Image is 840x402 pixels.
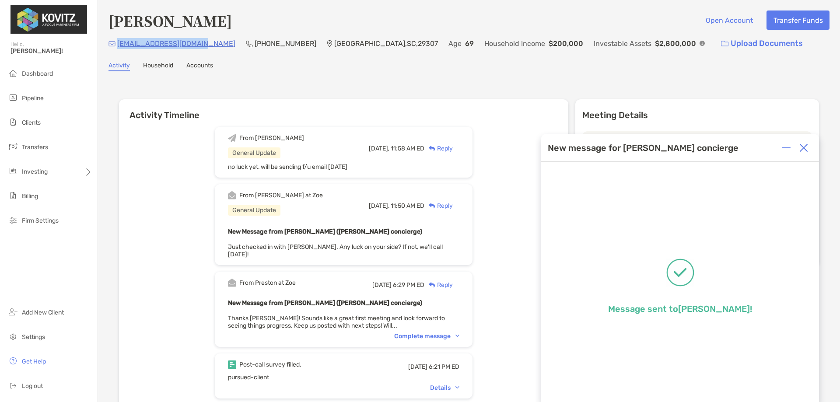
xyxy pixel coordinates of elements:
button: Open Account [699,10,759,30]
span: Just checked in with [PERSON_NAME]. Any luck on your side? If not, we'll call [DATE]! [228,243,443,258]
img: billing icon [8,190,18,201]
span: [DATE] [372,281,392,289]
img: clients icon [8,117,18,127]
span: 6:21 PM ED [429,363,459,371]
span: 11:58 AM ED [391,145,424,152]
img: Event icon [228,191,236,199]
img: Zoe Logo [10,3,87,35]
img: get-help icon [8,356,18,366]
div: General Update [228,147,280,158]
span: Transfers [22,143,48,151]
img: Close [799,143,808,152]
img: Chevron icon [455,386,459,389]
span: Log out [22,382,43,390]
img: button icon [721,41,728,47]
span: [PERSON_NAME]! [10,47,92,55]
img: Reply icon [429,282,435,288]
span: Dashboard [22,70,53,77]
span: [DATE], [369,145,389,152]
span: Thanks [PERSON_NAME]! Sounds like a great first meeting and look forward to seeing things progres... [228,315,445,329]
img: Email Icon [108,41,115,46]
span: 6:29 PM ED [393,281,424,289]
img: Event icon [228,360,236,369]
h4: [PERSON_NAME] [108,10,232,31]
p: [PHONE_NUMBER] [255,38,316,49]
img: Reply icon [429,146,435,151]
p: $2,800,000 [655,38,696,49]
p: Message sent to [PERSON_NAME] ! [608,304,752,314]
div: From [PERSON_NAME] [239,134,304,142]
a: Activity [108,62,130,71]
p: Household Income [484,38,545,49]
span: Pipeline [22,94,44,102]
img: pipeline icon [8,92,18,103]
div: Reply [424,280,453,290]
p: $200,000 [549,38,583,49]
p: [EMAIL_ADDRESS][DOMAIN_NAME] [117,38,235,49]
img: Event icon [228,134,236,142]
h6: Activity Timeline [119,99,568,120]
span: Settings [22,333,45,341]
span: Billing [22,192,38,200]
b: New Message from [PERSON_NAME] ([PERSON_NAME] concierge) [228,228,422,235]
div: From Preston at Zoe [239,279,296,287]
p: Investable Assets [594,38,651,49]
div: Complete message [394,332,459,340]
img: logout icon [8,380,18,391]
img: Location Icon [327,40,332,47]
img: transfers icon [8,141,18,152]
button: Transfer Funds [766,10,829,30]
img: Message successfully sent [666,259,694,287]
div: Details [430,384,459,392]
div: Reply [424,144,453,153]
div: Post-call survey filled. [239,361,301,368]
p: Age [448,38,462,49]
a: Household [143,62,173,71]
span: [DATE], [369,202,389,210]
img: Expand or collapse [782,143,791,152]
a: Upload Documents [715,34,808,53]
img: add_new_client icon [8,307,18,317]
img: dashboard icon [8,68,18,78]
span: Add New Client [22,309,64,316]
span: [DATE] [408,363,427,371]
p: 69 [465,38,474,49]
div: New message for [PERSON_NAME] concierge [548,143,738,153]
img: settings icon [8,331,18,342]
div: From [PERSON_NAME] at Zoe [239,192,323,199]
img: Event icon [228,279,236,287]
div: Reply [424,201,453,210]
p: Meeting Details [582,110,812,121]
span: no luck yet, will be sending f/u email [DATE] [228,163,347,171]
img: Chevron icon [455,335,459,337]
img: firm-settings icon [8,215,18,225]
span: 11:50 AM ED [391,202,424,210]
div: General Update [228,205,280,216]
span: Clients [22,119,41,126]
b: New Message from [PERSON_NAME] ([PERSON_NAME] concierge) [228,299,422,307]
img: Phone Icon [246,40,253,47]
span: Investing [22,168,48,175]
span: Firm Settings [22,217,59,224]
p: [GEOGRAPHIC_DATA] , SC , 29307 [334,38,438,49]
span: Get Help [22,358,46,365]
img: Reply icon [429,203,435,209]
img: Info Icon [700,41,705,46]
a: Accounts [186,62,213,71]
img: investing icon [8,166,18,176]
span: pursued-client [228,374,269,381]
